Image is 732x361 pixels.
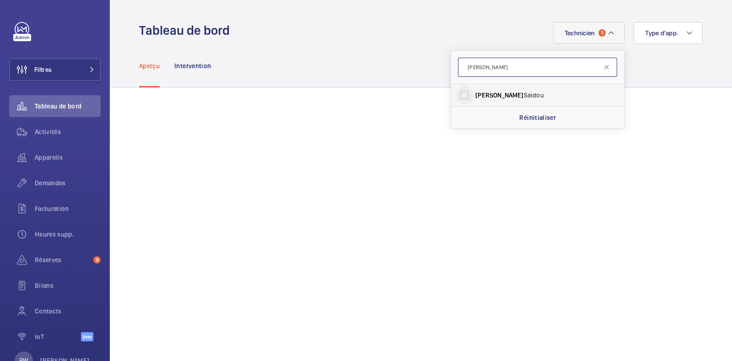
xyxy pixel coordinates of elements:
[35,332,81,341] span: IoT
[139,61,160,70] p: Aperçu
[35,255,90,264] span: Réserves
[9,59,101,81] button: Filtres
[35,102,101,111] span: Tableau de bord
[35,127,101,136] span: Activités
[519,113,556,122] p: Réinitialiser
[634,22,703,44] button: Type d'app.
[458,58,617,77] input: Trouvez une technicien
[35,307,101,316] span: Contacts
[598,29,606,37] span: 1
[35,230,101,239] span: Heures supp.
[35,178,101,188] span: Demandes
[35,153,101,162] span: Appareils
[81,332,93,341] span: Beta
[553,22,625,44] button: Technicien1
[35,204,101,213] span: Facturation
[34,65,52,74] span: Filtres
[139,22,235,39] h1: Tableau de bord
[645,29,678,37] span: Type d'app.
[475,92,523,99] span: [PERSON_NAME]
[35,281,101,290] span: Bilans
[93,256,101,264] span: 9
[475,91,601,100] span: Saidou
[565,29,595,37] span: Technicien
[174,61,211,70] p: Intervention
